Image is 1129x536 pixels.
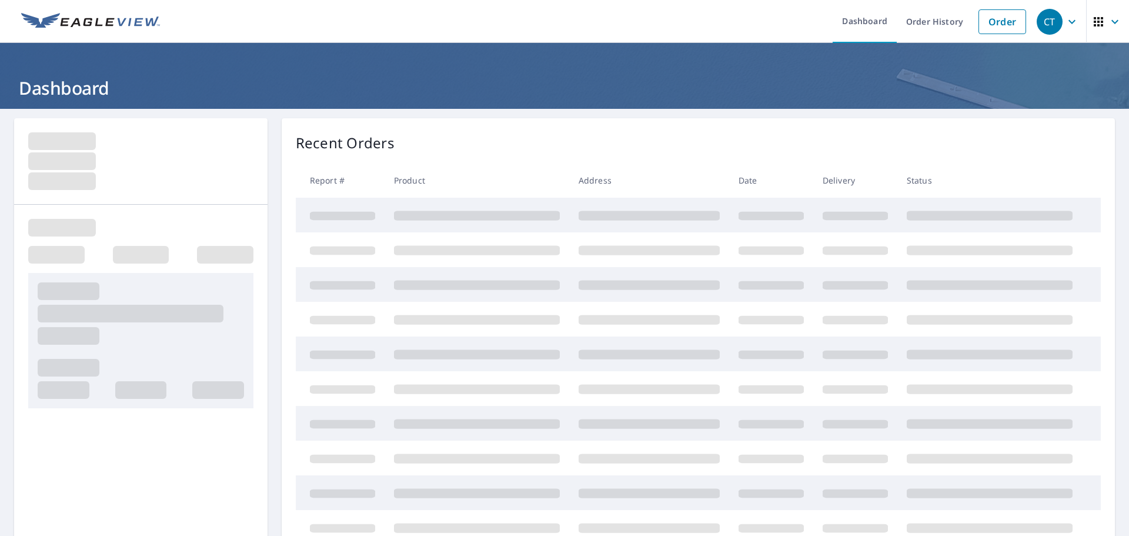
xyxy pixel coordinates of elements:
[296,163,385,198] th: Report #
[21,13,160,31] img: EV Logo
[978,9,1026,34] a: Order
[729,163,813,198] th: Date
[813,163,897,198] th: Delivery
[569,163,729,198] th: Address
[296,132,395,154] p: Recent Orders
[1037,9,1063,35] div: CT
[897,163,1082,198] th: Status
[14,76,1115,100] h1: Dashboard
[385,163,569,198] th: Product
